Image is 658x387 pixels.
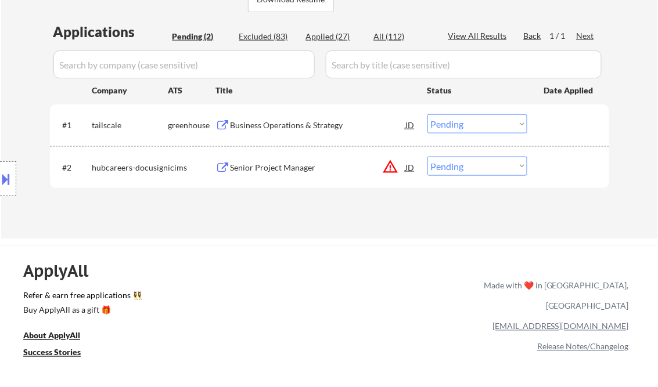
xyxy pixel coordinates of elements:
[23,306,139,314] div: Buy ApplyAll as a gift 🎁
[23,304,139,319] a: Buy ApplyAll as a gift 🎁
[53,50,315,78] input: Search by company (case sensitive)
[550,30,577,42] div: 1 / 1
[479,276,629,316] div: Made with ❤️ in [GEOGRAPHIC_DATA], [GEOGRAPHIC_DATA]
[374,31,432,42] div: All (112)
[537,342,629,352] a: Release Notes/Changelog
[239,31,297,42] div: Excluded (83)
[326,50,602,78] input: Search by title (case sensitive)
[23,331,80,341] u: About ApplyAll
[427,79,527,100] div: Status
[231,120,406,131] div: Business Operations & Strategy
[172,31,231,42] div: Pending (2)
[383,158,399,175] button: warning_amber
[23,346,96,361] a: Success Stories
[231,162,406,173] div: Senior Project Manager
[23,348,81,357] u: Success Stories
[23,330,96,344] a: About ApplyAll
[405,114,416,135] div: JD
[544,85,595,96] div: Date Applied
[306,31,364,42] div: Applied (27)
[23,292,241,304] a: Refer & earn free applications 👯‍♀️
[524,30,542,42] div: Back
[53,25,168,39] div: Applications
[448,30,510,42] div: View All Results
[405,157,416,178] div: JD
[216,85,416,96] div: Title
[492,321,629,331] a: [EMAIL_ADDRESS][DOMAIN_NAME]
[577,30,595,42] div: Next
